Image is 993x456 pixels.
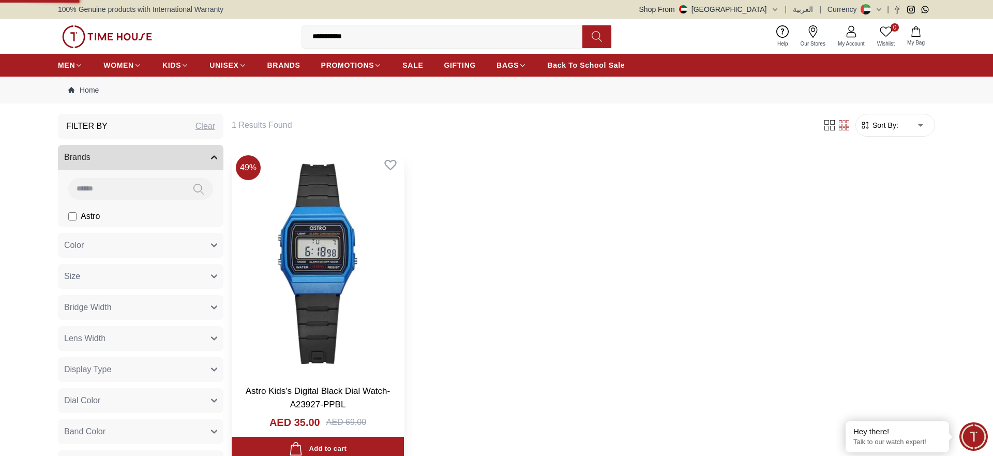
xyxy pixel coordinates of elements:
button: Band Color [58,419,223,444]
span: 0 [891,23,899,32]
span: Dial Color [64,394,100,407]
a: Instagram [907,6,915,13]
a: GIFTING [444,56,476,75]
span: UNISEX [209,60,238,70]
span: Help [773,40,792,48]
h4: AED 35.00 [269,415,320,430]
span: SALE [402,60,423,70]
span: GIFTING [444,60,476,70]
span: 100% Genuine products with International Warranty [58,4,223,14]
div: Chat Widget [959,422,988,451]
a: 0Wishlist [871,23,901,50]
a: KIDS [162,56,189,75]
span: PROMOTIONS [321,60,374,70]
img: ... [62,25,152,48]
a: SALE [402,56,423,75]
span: BAGS [496,60,519,70]
a: Facebook [893,6,901,13]
a: PROMOTIONS [321,56,382,75]
span: Brands [64,151,91,164]
span: BRANDS [267,60,300,70]
button: Shop From[GEOGRAPHIC_DATA] [639,4,779,14]
a: UNISEX [209,56,246,75]
span: MEN [58,60,75,70]
h3: Filter By [66,120,108,133]
div: AED 69.00 [326,416,366,429]
img: Astro Kids's Digital Black Dial Watch-A23927-PPBL [232,151,404,376]
span: Bridge Width [64,301,112,314]
span: My Account [834,40,869,48]
a: BAGS [496,56,526,75]
button: Sort By: [860,120,898,130]
span: WOMEN [103,60,134,70]
nav: Breadcrumb [58,77,935,104]
div: Add to cart [289,442,347,456]
div: Currency [827,4,861,14]
a: Back To School Sale [547,56,625,75]
a: Astro Kids's Digital Black Dial Watch-A23927-PPBL [246,386,390,409]
span: My Bag [903,39,929,47]
img: United Arab Emirates [679,5,687,13]
span: | [887,4,889,14]
span: Our Stores [796,40,830,48]
button: Color [58,233,223,258]
span: 49 % [236,155,261,180]
p: Talk to our watch expert! [853,438,941,447]
div: Hey there! [853,426,941,437]
span: Astro [81,210,100,223]
a: BRANDS [267,56,300,75]
span: Wishlist [873,40,899,48]
span: Display Type [64,363,111,376]
button: My Bag [901,24,931,49]
button: Size [58,264,223,289]
button: Bridge Width [58,295,223,320]
a: Home [68,85,99,95]
span: Band Color [64,425,106,438]
a: Whatsapp [921,6,929,13]
button: Lens Width [58,326,223,351]
span: | [785,4,787,14]
button: Brands [58,145,223,170]
span: Size [64,270,80,283]
a: Our Stores [794,23,832,50]
span: KIDS [162,60,181,70]
button: العربية [793,4,813,14]
a: MEN [58,56,83,75]
button: Display Type [58,357,223,382]
span: Lens Width [64,332,106,345]
span: | [819,4,821,14]
button: Dial Color [58,388,223,413]
span: Back To School Sale [547,60,625,70]
input: Astro [68,212,77,220]
span: Sort By: [870,120,898,130]
a: WOMEN [103,56,142,75]
div: Clear [195,120,215,133]
a: Help [771,23,794,50]
span: Color [64,239,84,252]
h6: 1 Results Found [232,119,810,131]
